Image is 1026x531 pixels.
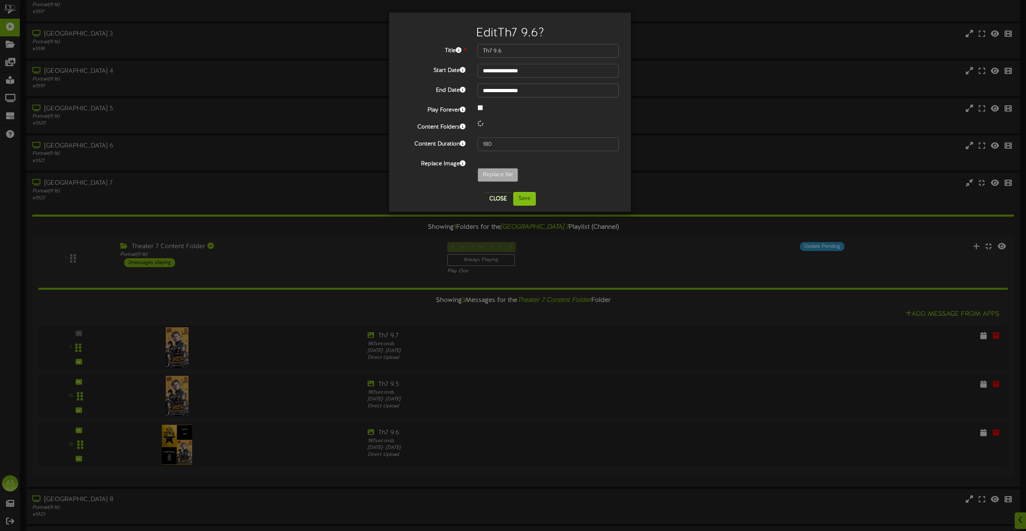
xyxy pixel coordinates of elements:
label: Replace Image [395,157,472,168]
label: Play Forever [395,103,472,114]
button: Save [513,192,536,206]
label: End Date [395,84,472,95]
label: Start Date [395,64,472,75]
input: 15 [478,137,619,151]
button: Close [484,192,512,205]
label: Content Duration [395,137,472,148]
h2: Edit Th7 9.6 ? [401,27,619,40]
label: Title [395,44,472,55]
input: Title [478,44,619,58]
label: Content Folders [395,120,472,131]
